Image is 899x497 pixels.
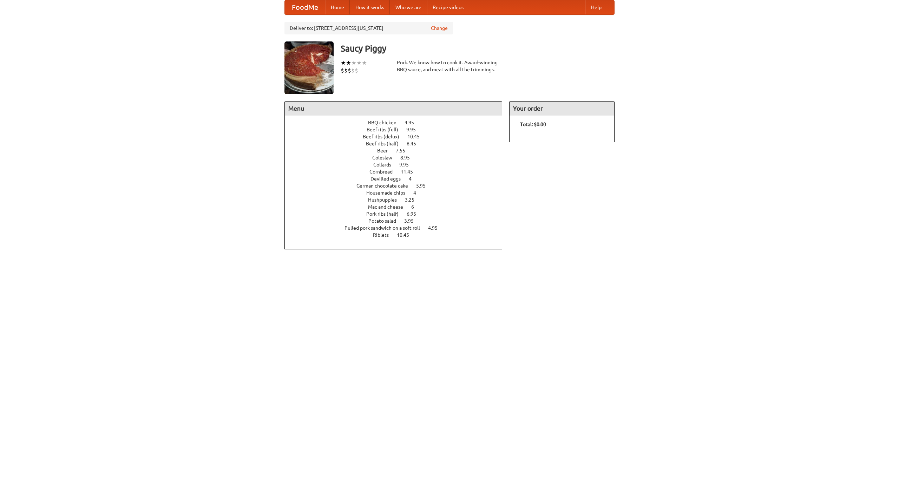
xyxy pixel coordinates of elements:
b: Total: $0.00 [520,122,546,127]
span: Collards [373,162,398,168]
span: Beef ribs (full) [367,127,405,132]
span: 6.95 [407,211,423,217]
span: 4 [413,190,423,196]
span: Housemade chips [366,190,412,196]
span: 5.95 [416,183,433,189]
a: Home [325,0,350,14]
span: 4.95 [428,225,445,231]
a: Pulled pork sandwich on a soft roll 4.95 [344,225,451,231]
li: ★ [351,59,356,67]
li: ★ [341,59,346,67]
div: Deliver to: [STREET_ADDRESS][US_STATE] [284,22,453,34]
span: 7.55 [396,148,412,153]
h3: Saucy Piggy [341,41,615,55]
li: ★ [356,59,362,67]
a: Beef ribs (half) 6.45 [366,141,429,146]
li: $ [348,67,351,74]
a: Pork ribs (half) 6.95 [366,211,429,217]
a: Collards 9.95 [373,162,422,168]
img: angular.jpg [284,41,334,94]
a: FoodMe [285,0,325,14]
span: 9.95 [406,127,423,132]
li: $ [355,67,358,74]
a: Help [585,0,607,14]
span: 11.45 [401,169,420,175]
h4: Your order [510,102,614,116]
span: 9.95 [399,162,416,168]
span: Beef ribs (delux) [363,134,406,139]
span: Devilled eggs [370,176,408,182]
span: BBQ chicken [368,120,403,125]
span: Pork ribs (half) [366,211,406,217]
span: Mac and cheese [368,204,410,210]
span: 10.45 [407,134,427,139]
a: Cornbread 11.45 [369,169,426,175]
li: ★ [362,59,367,67]
span: 4 [409,176,419,182]
span: Beef ribs (half) [366,141,406,146]
a: German chocolate cake 5.95 [356,183,439,189]
a: Riblets 10.45 [373,232,422,238]
li: $ [341,67,344,74]
span: Beer [377,148,395,153]
span: 8.95 [400,155,417,161]
a: Potato salad 3.95 [368,218,427,224]
a: Coleslaw 8.95 [372,155,423,161]
a: Who we are [390,0,427,14]
span: German chocolate cake [356,183,415,189]
a: Beef ribs (delux) 10.45 [363,134,433,139]
a: BBQ chicken 4.95 [368,120,427,125]
h4: Menu [285,102,502,116]
a: How it works [350,0,390,14]
span: 6.45 [407,141,423,146]
span: Coleslaw [372,155,399,161]
a: Beef ribs (full) 9.95 [367,127,429,132]
span: Riblets [373,232,396,238]
span: Hushpuppies [368,197,404,203]
li: $ [351,67,355,74]
a: Change [431,25,448,32]
span: 6 [411,204,421,210]
li: $ [344,67,348,74]
span: Potato salad [368,218,403,224]
span: Pulled pork sandwich on a soft roll [344,225,427,231]
a: Devilled eggs 4 [370,176,425,182]
li: ★ [346,59,351,67]
a: Housemade chips 4 [366,190,429,196]
a: Hushpuppies 3.25 [368,197,427,203]
span: Cornbread [369,169,400,175]
a: Mac and cheese 6 [368,204,427,210]
span: 3.25 [405,197,421,203]
span: 3.95 [404,218,421,224]
span: 4.95 [405,120,421,125]
a: Recipe videos [427,0,469,14]
span: 10.45 [397,232,416,238]
div: Pork. We know how to cook it. Award-winning BBQ sauce, and meat with all the trimmings. [397,59,502,73]
a: Beer 7.55 [377,148,418,153]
